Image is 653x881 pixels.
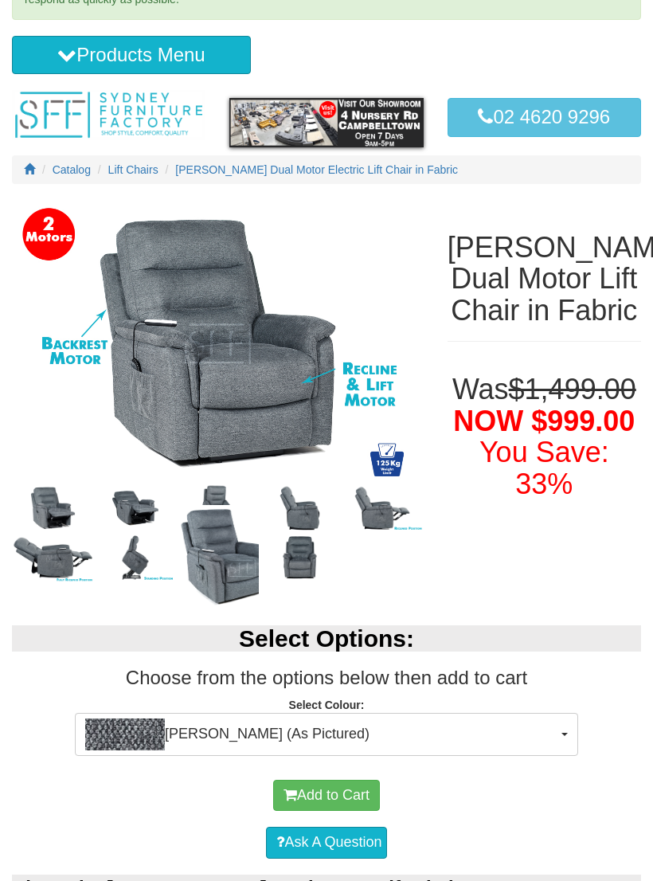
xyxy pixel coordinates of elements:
[448,233,641,327] h1: [PERSON_NAME] Dual Motor Lift Chair in Fabric
[85,719,557,751] span: [PERSON_NAME] (As Pictured)
[239,626,414,652] b: Select Options:
[266,828,386,859] a: Ask A Question
[75,714,578,757] button: Mia Onyx (As Pictured)[PERSON_NAME] (As Pictured)
[85,719,165,751] img: Mia Onyx (As Pictured)
[289,699,365,712] strong: Select Colour:
[53,164,91,177] a: Catalog
[12,668,641,689] h3: Choose from the options below then add to cart
[229,99,423,147] img: showroom.gif
[12,37,251,75] button: Products Menu
[12,91,205,141] img: Sydney Furniture Factory
[448,99,641,137] a: 02 4620 9296
[479,437,609,501] font: You Save: 33%
[448,374,641,500] h1: Was
[509,374,636,406] del: $1,499.00
[273,781,380,812] button: Add to Cart
[108,164,158,177] a: Lift Chairs
[175,164,458,177] a: [PERSON_NAME] Dual Motor Electric Lift Chair in Fabric
[453,405,635,438] span: NOW $999.00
